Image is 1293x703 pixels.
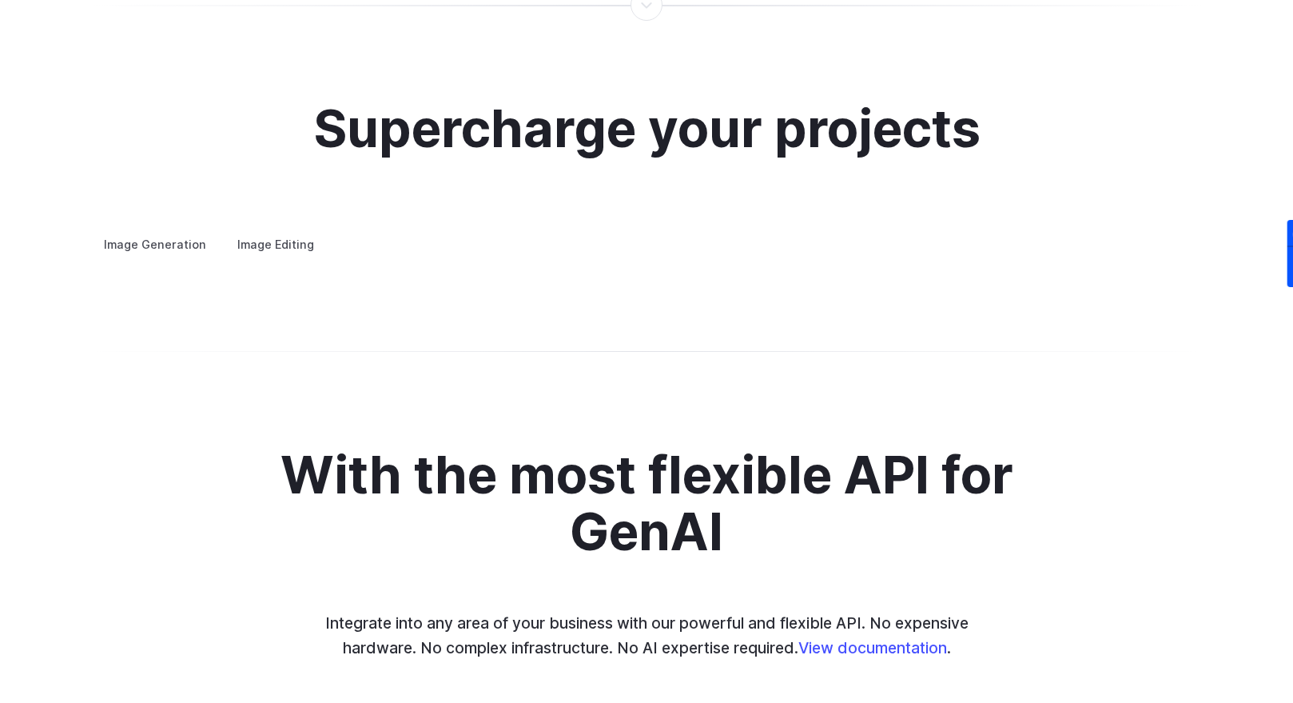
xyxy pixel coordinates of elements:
[314,611,979,660] p: Integrate into any area of your business with our powerful and flexible API. No expensive hardwar...
[224,230,328,258] label: Image Editing
[313,101,981,158] h2: Supercharge your projects
[798,638,947,657] a: View documentation
[201,447,1092,561] h2: With the most flexible API for GenAI
[90,230,220,258] label: Image Generation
